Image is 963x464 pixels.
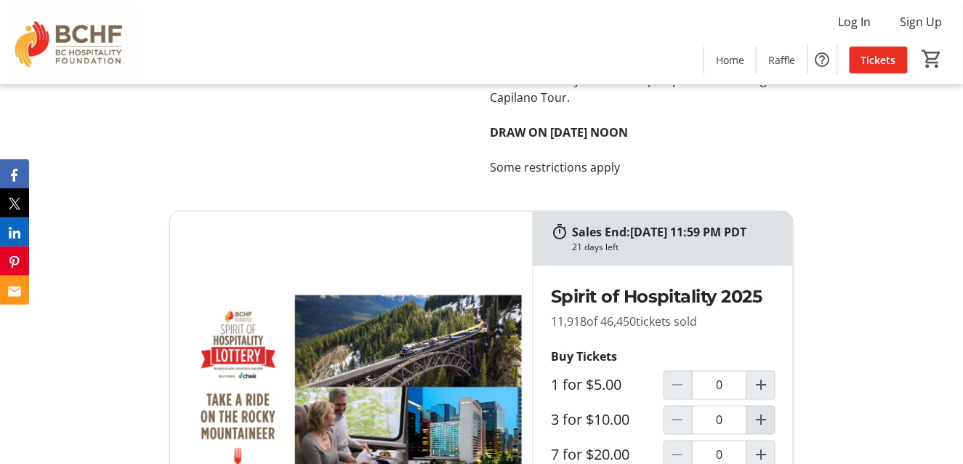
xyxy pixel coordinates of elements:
[551,284,775,310] h2: Spirit of Hospitality 2025
[551,313,775,330] p: 11,918 tickets sold
[757,47,807,73] a: Raffle
[704,47,756,73] a: Home
[551,412,629,429] label: 3 for $10.00
[491,159,794,176] p: Some restrictions apply
[551,377,621,394] label: 1 for $5.00
[631,224,747,240] span: [DATE] 11:59 PM PDT
[747,372,775,399] button: Increment by one
[9,6,138,79] img: BC Hospitality Foundation's Logo
[587,313,636,329] span: of 46,450
[919,46,946,72] button: Cart
[768,52,796,68] span: Raffle
[573,241,619,254] div: 21 days left
[716,52,744,68] span: Home
[839,13,871,31] span: Log In
[827,10,883,33] button: Log In
[861,52,896,68] span: Tickets
[850,47,908,73] a: Tickets
[573,224,631,240] span: Sales End:
[551,348,617,364] strong: Buy Tickets
[889,10,954,33] button: Sign Up
[551,447,629,464] label: 7 for $20.00
[747,407,775,434] button: Increment by one
[808,45,837,74] button: Help
[900,13,943,31] span: Sign Up
[491,124,629,140] strong: DRAW ON [DATE] NOON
